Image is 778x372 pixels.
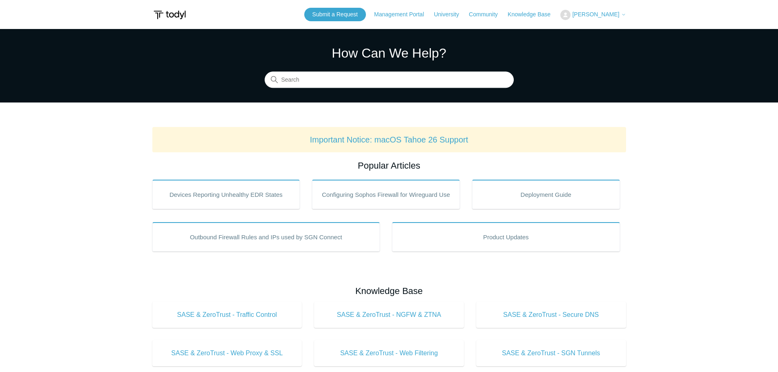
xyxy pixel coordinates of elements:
a: SASE & ZeroTrust - Web Filtering [314,340,464,366]
span: SASE & ZeroTrust - Web Proxy & SSL [165,348,290,358]
span: SASE & ZeroTrust - Web Filtering [326,348,452,358]
h2: Popular Articles [152,159,626,172]
a: Knowledge Base [508,10,559,19]
a: Important Notice: macOS Tahoe 26 Support [310,135,468,144]
a: Product Updates [392,222,620,252]
a: SASE & ZeroTrust - SGN Tunnels [476,340,626,366]
a: SASE & ZeroTrust - Web Proxy & SSL [152,340,302,366]
a: Deployment Guide [472,180,620,209]
a: Outbound Firewall Rules and IPs used by SGN Connect [152,222,380,252]
span: [PERSON_NAME] [572,11,619,18]
span: SASE & ZeroTrust - NGFW & ZTNA [326,310,452,320]
a: Devices Reporting Unhealthy EDR States [152,180,300,209]
input: Search [265,72,514,88]
h2: Knowledge Base [152,284,626,298]
a: Submit a Request [304,8,366,21]
a: Management Portal [374,10,432,19]
h1: How Can We Help? [265,43,514,63]
span: SASE & ZeroTrust - SGN Tunnels [488,348,614,358]
img: Todyl Support Center Help Center home page [152,7,187,22]
a: University [434,10,467,19]
a: Community [469,10,506,19]
a: SASE & ZeroTrust - NGFW & ZTNA [314,302,464,328]
span: SASE & ZeroTrust - Secure DNS [488,310,614,320]
a: SASE & ZeroTrust - Secure DNS [476,302,626,328]
a: Configuring Sophos Firewall for Wireguard Use [312,180,460,209]
button: [PERSON_NAME] [560,10,626,20]
span: SASE & ZeroTrust - Traffic Control [165,310,290,320]
a: SASE & ZeroTrust - Traffic Control [152,302,302,328]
